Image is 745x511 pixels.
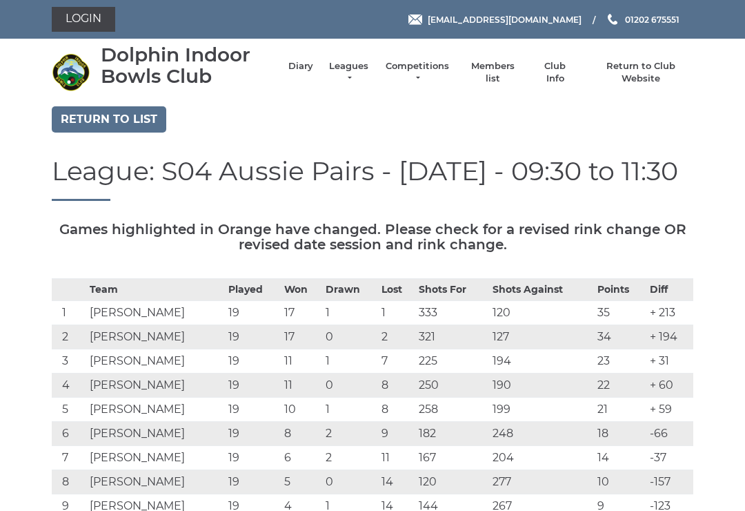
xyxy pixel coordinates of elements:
h1: League: S04 Aussie Pairs - [DATE] - 09:30 to 11:30 [52,157,693,202]
td: 1 [322,349,378,374]
td: 204 [489,446,594,470]
td: 17 [281,301,322,325]
td: 9 [378,422,415,446]
td: 14 [594,446,646,470]
td: [PERSON_NAME] [86,374,225,398]
td: 321 [415,325,489,349]
td: 19 [225,325,281,349]
td: 19 [225,422,281,446]
td: 8 [378,374,415,398]
td: 11 [281,349,322,374]
td: [PERSON_NAME] [86,470,225,494]
td: [PERSON_NAME] [86,446,225,470]
h5: Games highlighted in Orange have changed. Please check for a revised rink change OR revised date ... [52,222,693,252]
th: Shots Against [489,279,594,301]
td: -157 [646,470,693,494]
td: 199 [489,398,594,422]
a: Phone us 01202 675551 [606,13,679,26]
td: 10 [594,470,646,494]
td: 6 [281,446,322,470]
td: 18 [594,422,646,446]
td: -66 [646,422,693,446]
a: Return to Club Website [589,60,693,85]
td: + 194 [646,325,693,349]
td: 194 [489,349,594,374]
td: 250 [415,374,489,398]
td: [PERSON_NAME] [86,325,225,349]
td: 225 [415,349,489,374]
th: Diff [646,279,693,301]
td: -37 [646,446,693,470]
td: 22 [594,374,646,398]
td: 3 [52,349,86,374]
td: 11 [281,374,322,398]
td: 10 [281,398,322,422]
td: 19 [225,349,281,374]
td: [PERSON_NAME] [86,301,225,325]
td: + 60 [646,374,693,398]
th: Shots For [415,279,489,301]
td: 167 [415,446,489,470]
th: Team [86,279,225,301]
td: 120 [415,470,489,494]
td: 190 [489,374,594,398]
td: 1 [378,301,415,325]
td: 1 [52,301,86,325]
td: 23 [594,349,646,374]
td: [PERSON_NAME] [86,422,225,446]
img: Phone us [608,14,617,25]
td: 8 [378,398,415,422]
td: 182 [415,422,489,446]
td: + 31 [646,349,693,374]
td: 6 [52,422,86,446]
a: Leagues [327,60,370,85]
td: 0 [322,374,378,398]
a: Login [52,7,115,32]
a: Competitions [384,60,450,85]
th: Points [594,279,646,301]
td: 17 [281,325,322,349]
td: 34 [594,325,646,349]
td: 14 [378,470,415,494]
span: 01202 675551 [625,14,679,24]
td: 2 [322,422,378,446]
td: + 213 [646,301,693,325]
td: 11 [378,446,415,470]
td: 5 [52,398,86,422]
th: Drawn [322,279,378,301]
th: Played [225,279,281,301]
td: 0 [322,470,378,494]
td: 8 [281,422,322,446]
a: Members list [464,60,521,85]
td: 333 [415,301,489,325]
td: 248 [489,422,594,446]
td: 7 [52,446,86,470]
td: 8 [52,470,86,494]
td: 19 [225,470,281,494]
td: + 59 [646,398,693,422]
td: 19 [225,374,281,398]
td: 35 [594,301,646,325]
th: Lost [378,279,415,301]
td: 2 [378,325,415,349]
td: 0 [322,325,378,349]
td: 1 [322,301,378,325]
a: Diary [288,60,313,73]
td: 277 [489,470,594,494]
div: Dolphin Indoor Bowls Club [101,44,275,87]
td: 5 [281,470,322,494]
img: Email [408,15,422,25]
td: 2 [52,325,86,349]
td: 19 [225,446,281,470]
td: 4 [52,374,86,398]
td: [PERSON_NAME] [86,349,225,374]
img: Dolphin Indoor Bowls Club [52,53,90,91]
td: 1 [322,398,378,422]
th: Won [281,279,322,301]
a: Return to list [52,106,166,133]
td: 7 [378,349,415,374]
a: Club Info [535,60,575,85]
td: 2 [322,446,378,470]
td: 21 [594,398,646,422]
td: 120 [489,301,594,325]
